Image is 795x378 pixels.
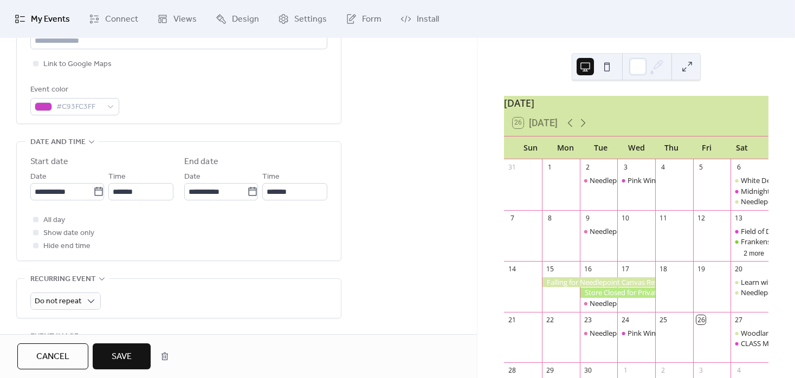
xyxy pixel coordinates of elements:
span: Design [232,13,259,26]
div: 27 [734,315,744,324]
div: Needlepoint Workshop Class A - 4pm AZ Time [590,226,737,236]
div: Mon [548,136,583,159]
div: Falling for Needlepoint Canvas Retreat [542,277,655,287]
span: Settings [294,13,327,26]
div: Woodland Fox Wonders Class [731,328,768,338]
div: 14 [508,264,517,273]
div: Needlepoint Workshop A Saturday [731,197,768,206]
div: Frankenstein Frenzy 2 Online Class [731,237,768,246]
div: Needlepoint Workshop Class A - 4pm AZ Time [580,226,618,236]
div: Store Closed for Private Event [580,288,655,297]
span: Event image [30,330,79,343]
span: Date [184,171,201,184]
span: Form [362,13,382,26]
button: 2 more [739,247,768,258]
div: 25 [658,315,668,324]
span: Connect [105,13,138,26]
span: #C93FC3FF [56,101,102,114]
div: Pink Winking Santa Stitch Along [617,328,655,338]
a: Connect [81,4,146,34]
span: Show date only [43,227,94,240]
div: 5 [696,162,706,172]
div: 7 [508,213,517,223]
div: White Desert Bloom Online [731,175,768,185]
div: 4 [734,366,744,375]
div: Tue [583,136,618,159]
div: 26 [696,315,706,324]
div: Sun [513,136,548,159]
div: Midnight Octopus Class [731,186,768,196]
div: Field of Dreams Class [731,226,768,236]
div: 8 [545,213,554,223]
a: Install [392,4,447,34]
div: 30 [583,366,592,375]
div: Pink Winking Santa Stitch Along [628,175,729,185]
div: Pink Winking Santa Stitch Along [628,328,729,338]
span: All day [43,214,65,227]
div: Event color [30,83,117,96]
span: My Events [31,13,70,26]
div: Wed [619,136,654,159]
span: Date [30,171,47,184]
span: Date and time [30,136,86,149]
div: 12 [696,213,706,223]
a: Settings [270,4,335,34]
div: Needlepoint Workshop Class A - 4pm AZ Time [580,328,618,338]
button: Save [93,343,151,369]
div: Needlepoint Workshop Class A - 4pm AZ Time [590,328,737,338]
div: Pink Winking Santa Stitch Along [617,175,655,185]
span: Time [108,171,126,184]
div: End date [184,155,218,168]
div: 9 [583,213,592,223]
div: 23 [583,315,592,324]
span: Install [417,13,439,26]
div: 15 [545,264,554,273]
div: Needlepoint Workshop Class C - 4pm AZ Time [580,298,618,308]
a: My Events [7,4,78,34]
div: 11 [658,213,668,223]
div: 4 [658,162,668,172]
div: Needlepoint Workshop Class C - 4pm AZ Time [580,175,618,185]
button: Cancel [17,343,88,369]
div: Sat [725,136,760,159]
span: Views [173,13,197,26]
span: Do not repeat [35,294,81,309]
div: 19 [696,264,706,273]
div: 22 [545,315,554,324]
span: Hide end time [43,240,91,253]
div: Needlepoint Workshop Class C - 4pm AZ Time [590,175,737,185]
div: 31 [508,162,517,172]
div: Thu [654,136,689,159]
div: 20 [734,264,744,273]
div: Needlepoint Workshop Class C - 4pm AZ Time [590,298,737,308]
div: 16 [583,264,592,273]
div: 29 [545,366,554,375]
div: 3 [621,162,630,172]
div: 1 [621,366,630,375]
div: 6 [734,162,744,172]
div: 18 [658,264,668,273]
div: 17 [621,264,630,273]
div: 2 [658,366,668,375]
div: Start date [30,155,68,168]
div: 2 [583,162,592,172]
div: Needlepoint Workshop A Saturday [731,288,768,297]
div: 1 [545,162,554,172]
div: 10 [621,213,630,223]
div: CLASS MOVED: Midnight Octopus Class [731,338,768,348]
div: [DATE] [504,96,768,110]
a: Views [149,4,205,34]
a: Design [208,4,267,34]
div: 24 [621,315,630,324]
div: 13 [734,213,744,223]
a: Form [338,4,390,34]
span: Link to Google Maps [43,58,112,71]
div: 28 [508,366,517,375]
div: Learn with Lisa: Stump Work [731,277,768,287]
div: 21 [508,315,517,324]
span: Recurring event [30,273,96,286]
div: 3 [696,366,706,375]
span: Time [262,171,280,184]
span: Save [112,350,132,363]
